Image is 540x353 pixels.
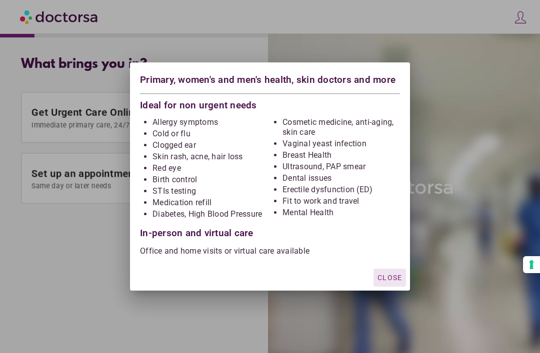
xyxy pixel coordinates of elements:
[152,209,270,219] li: Diabetes, High Blood Pressure
[282,208,400,218] li: Mental Health
[152,186,270,196] li: STIs testing
[282,117,400,137] li: Cosmetic medicine, anti-aging, skin care
[152,140,270,150] li: Clogged ear
[282,150,400,160] li: Breast Health
[152,163,270,173] li: Red eye
[152,152,270,162] li: Skin rash, acne, hair loss
[140,221,400,238] div: In-person and virtual care
[140,72,400,90] div: Primary, women's and men's health, skin doctors and more
[282,162,400,172] li: Ultrasound, PAP smear
[373,269,406,287] button: Close
[152,117,270,127] li: Allergy symptoms
[282,196,400,206] li: Fit to work and travel
[152,175,270,185] li: Birth control
[140,98,400,110] div: Ideal for non urgent needs
[282,185,400,195] li: Erectile dysfunction (ED)
[523,256,540,273] button: Your consent preferences for tracking technologies
[282,139,400,149] li: Vaginal yeast infection
[152,198,270,208] li: Medication refill
[152,129,270,139] li: Cold or flu
[282,173,400,183] li: Dental issues
[140,246,400,256] p: Office and home visits or virtual care available
[377,274,402,282] span: Close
